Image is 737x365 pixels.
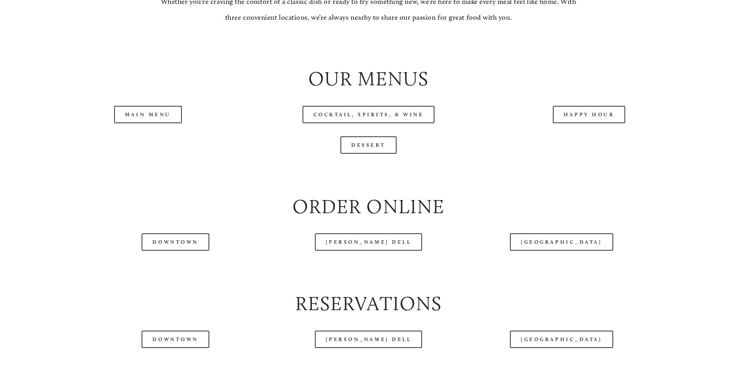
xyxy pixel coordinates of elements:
[315,331,422,348] a: [PERSON_NAME] Dell
[510,331,613,348] a: [GEOGRAPHIC_DATA]
[44,290,693,317] h2: Reservations
[142,331,209,348] a: Downtown
[44,193,693,221] h2: Order Online
[142,233,209,251] a: Downtown
[303,106,435,123] a: Cocktail, Spirits, & Wine
[340,136,397,154] a: Dessert
[315,233,422,251] a: [PERSON_NAME] Dell
[553,106,626,123] a: Happy Hour
[510,233,613,251] a: [GEOGRAPHIC_DATA]
[44,65,693,93] h2: Our Menus
[114,106,182,123] a: Main Menu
